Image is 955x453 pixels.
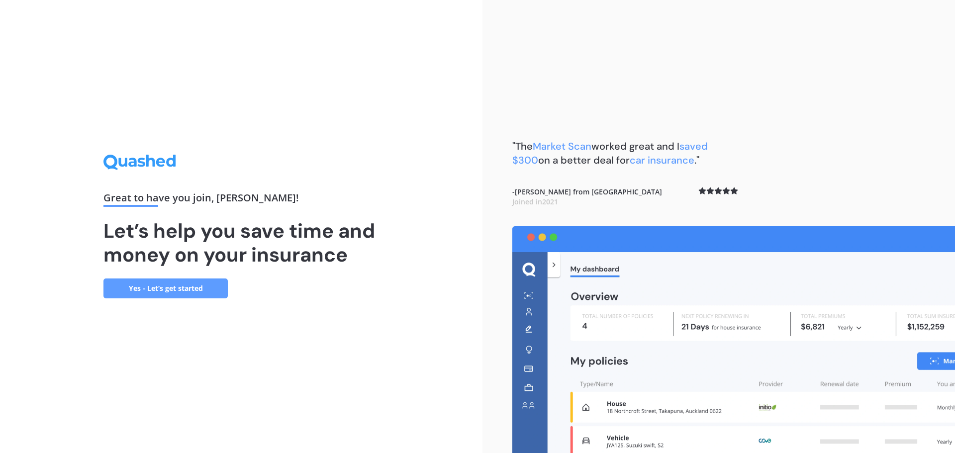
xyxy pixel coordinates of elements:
[512,197,558,206] span: Joined in 2021
[512,226,955,453] img: dashboard.webp
[630,154,694,167] span: car insurance
[103,278,228,298] a: Yes - Let’s get started
[103,219,379,267] h1: Let’s help you save time and money on your insurance
[512,187,662,206] b: - [PERSON_NAME] from [GEOGRAPHIC_DATA]
[103,193,379,207] div: Great to have you join , [PERSON_NAME] !
[512,140,708,167] span: saved $300
[512,140,708,167] b: "The worked great and I on a better deal for ."
[533,140,591,153] span: Market Scan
